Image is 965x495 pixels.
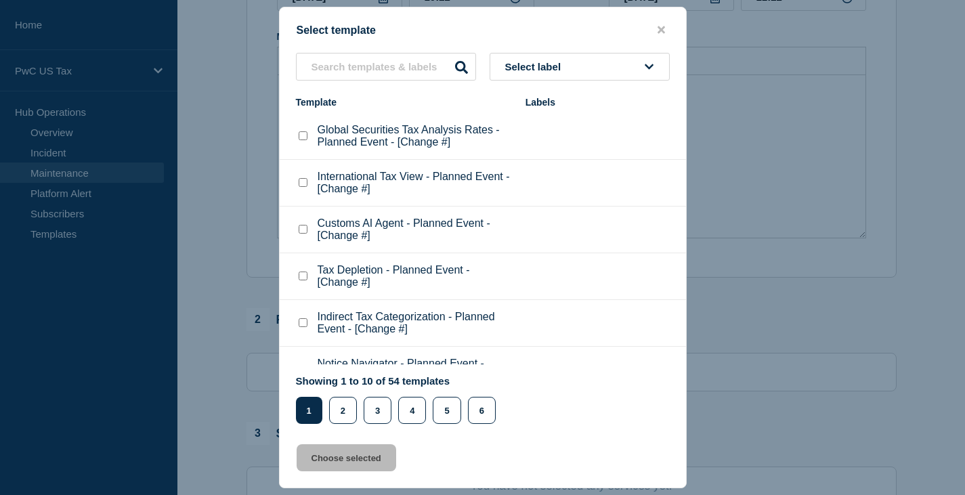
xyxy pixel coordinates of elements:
[297,444,396,471] button: Choose selected
[280,24,686,37] div: Select template
[299,318,307,327] input: Indirect Tax Categorization - Planned Event - [Change #] checkbox
[296,375,502,387] p: Showing 1 to 10 of 54 templates
[299,272,307,280] input: Tax Depletion - Planned Event - [Change #] checkbox
[299,178,307,187] input: International Tax View - Planned Event - [Change #] checkbox
[296,97,512,108] div: Template
[296,397,322,424] button: 1
[318,264,512,288] p: Tax Depletion - Planned Event - [Change #]
[296,53,476,81] input: Search templates & labels
[299,225,307,234] input: Customs AI Agent - Planned Event - [Change #] checkbox
[364,397,391,424] button: 3
[433,397,460,424] button: 5
[318,217,512,242] p: Customs AI Agent - Planned Event - [Change #]
[318,311,512,335] p: Indirect Tax Categorization - Planned Event - [Change #]
[653,24,669,37] button: close button
[468,397,496,424] button: 6
[318,124,512,148] p: Global Securities Tax Analysis Rates - Planned Event - [Change #]
[398,397,426,424] button: 4
[318,171,512,195] p: International Tax View - Planned Event - [Change #]
[318,358,512,382] p: Notice Navigator - Planned Event - [Change #]
[526,97,670,108] div: Labels
[299,131,307,140] input: Global Securities Tax Analysis Rates - Planned Event - [Change #] checkbox
[490,53,670,81] button: Select label
[329,397,357,424] button: 2
[505,61,567,72] span: Select label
